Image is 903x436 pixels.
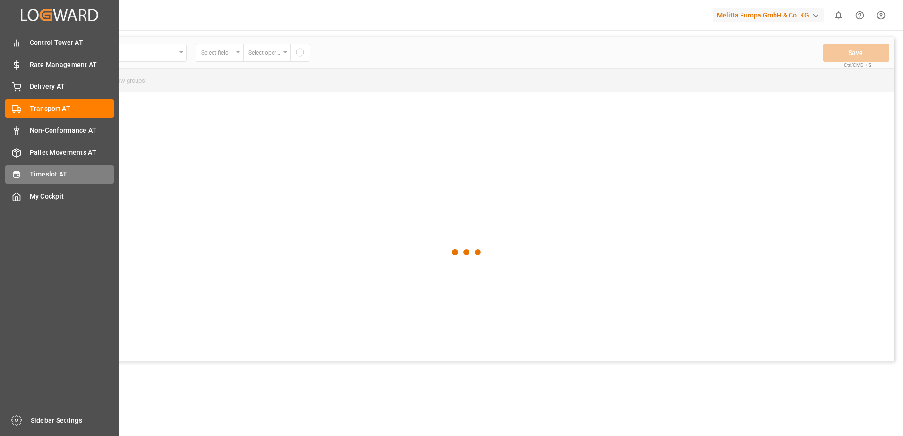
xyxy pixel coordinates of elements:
[849,5,870,26] button: Help Center
[5,165,114,184] a: Timeslot AT
[828,5,849,26] button: show 0 new notifications
[5,143,114,161] a: Pallet Movements AT
[713,6,828,24] button: Melitta Europa GmbH & Co. KG
[5,34,114,52] a: Control Tower AT
[30,104,114,114] span: Transport AT
[5,77,114,96] a: Delivery AT
[5,99,114,117] a: Transport AT
[5,187,114,205] a: My Cockpit
[30,148,114,158] span: Pallet Movements AT
[30,82,114,92] span: Delivery AT
[30,169,114,179] span: Timeslot AT
[30,126,114,135] span: Non-Conformance AT
[30,60,114,70] span: Rate Management AT
[30,38,114,48] span: Control Tower AT
[31,416,115,426] span: Sidebar Settings
[30,192,114,201] span: My Cockpit
[5,55,114,74] a: Rate Management AT
[5,121,114,140] a: Non-Conformance AT
[713,8,824,22] div: Melitta Europa GmbH & Co. KG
